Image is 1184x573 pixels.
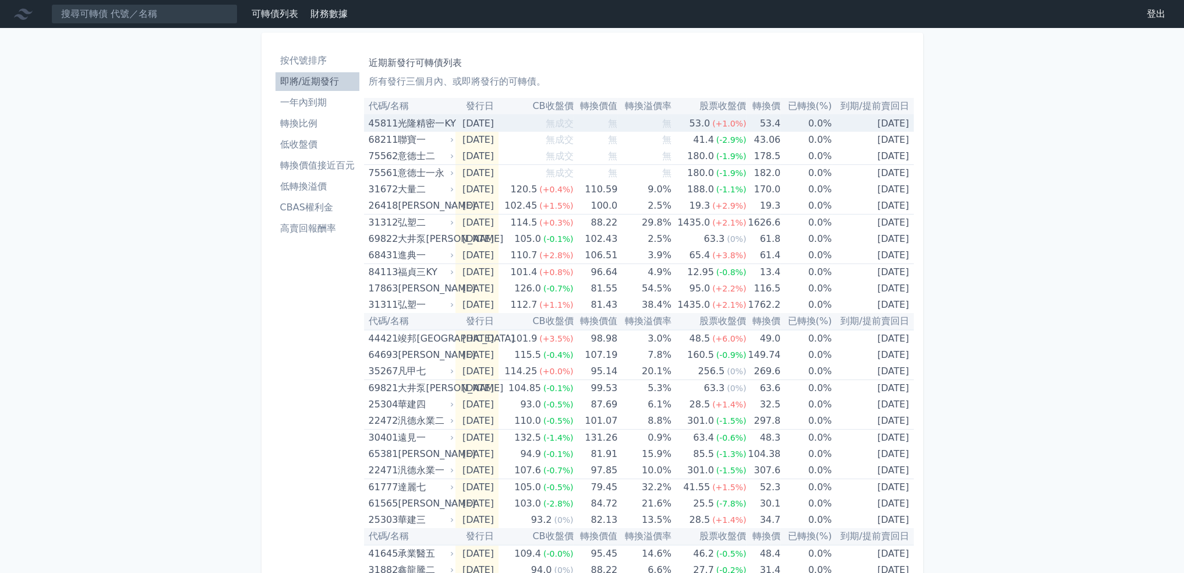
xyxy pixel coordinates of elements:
[573,181,617,198] td: 110.59
[832,330,913,347] td: [DATE]
[518,446,543,462] div: 94.9
[716,152,747,161] span: (-1.9%)
[543,433,574,442] span: (-1.4%)
[275,75,359,89] li: 即將/近期發行
[617,231,671,247] td: 2.5%
[275,114,359,133] a: 轉換比例
[369,363,395,379] div: 35267
[832,479,913,496] td: [DATE]
[617,181,671,198] td: 9.0%
[675,215,712,231] div: 1435.0
[398,198,451,214] div: [PERSON_NAME]
[712,119,746,128] span: (+1.0%)
[508,215,539,231] div: 114.5
[369,148,395,164] div: 75562
[746,264,780,281] td: 13.4
[727,367,746,376] span: (0%)
[712,201,746,210] span: (+2.9%)
[780,462,832,479] td: 0.0%
[691,446,716,462] div: 85.5
[832,430,913,447] td: [DATE]
[746,132,780,148] td: 43.06
[832,215,913,231] td: [DATE]
[685,264,716,280] div: 12.95
[455,430,499,447] td: [DATE]
[687,247,712,263] div: 65.4
[671,313,747,330] th: 股票收盤價
[617,297,671,313] td: 38.4%
[455,446,499,462] td: [DATE]
[573,446,617,462] td: 81.91
[691,430,716,446] div: 63.4
[398,347,451,363] div: [PERSON_NAME]
[455,330,499,347] td: [DATE]
[832,148,913,165] td: [DATE]
[275,180,359,194] li: 低轉換溢價
[662,167,671,178] span: 無
[832,462,913,479] td: [DATE]
[455,181,499,198] td: [DATE]
[617,430,671,447] td: 0.9%
[617,247,671,264] td: 3.9%
[508,181,539,198] div: 120.5
[780,446,832,462] td: 0.0%
[369,430,395,446] div: 30401
[398,181,451,198] div: 大量二
[716,416,747,426] span: (-1.5%)
[617,479,671,496] td: 32.2%
[712,218,746,227] span: (+2.1%)
[573,198,617,215] td: 100.0
[727,234,746,244] span: (0%)
[832,231,913,247] td: [DATE]
[746,198,780,215] td: 19.3
[573,347,617,363] td: 107.19
[573,297,617,313] td: 81.43
[832,413,913,430] td: [DATE]
[310,8,348,19] a: 財務數據
[364,98,456,115] th: 代碼/名稱
[369,462,395,479] div: 22471
[832,198,913,215] td: [DATE]
[455,115,499,132] td: [DATE]
[685,347,716,363] div: 160.5
[746,231,780,247] td: 61.8
[695,363,727,379] div: 256.5
[252,8,298,19] a: 可轉債列表
[545,118,573,129] span: 無成交
[716,168,747,178] span: (-1.9%)
[675,297,712,313] div: 1435.0
[617,446,671,462] td: 15.9%
[369,479,395,495] div: 61777
[398,231,451,247] div: 大井泵[PERSON_NAME]
[617,396,671,413] td: 6.1%
[780,363,832,380] td: 0.0%
[275,51,359,70] a: 按代號排序
[573,430,617,447] td: 131.26
[780,231,832,247] td: 0.0%
[780,313,832,330] th: 已轉換(%)
[455,313,499,330] th: 發行日
[746,280,780,297] td: 116.5
[369,331,395,347] div: 44421
[455,247,499,264] td: [DATE]
[780,98,832,115] th: 已轉換(%)
[545,167,573,178] span: 無成交
[369,75,909,89] p: 所有發行三個月內、或即將發行的可轉債。
[573,330,617,347] td: 98.98
[780,479,832,496] td: 0.0%
[398,413,451,429] div: 汎德永業二
[780,181,832,198] td: 0.0%
[780,347,832,363] td: 0.0%
[398,280,451,297] div: [PERSON_NAME]
[1137,5,1175,23] a: 登出
[543,449,574,459] span: (-0.1%)
[780,132,832,148] td: 0.0%
[746,413,780,430] td: 297.8
[398,331,451,347] div: 竣邦[GEOGRAPHIC_DATA]
[508,297,539,313] div: 112.7
[780,264,832,281] td: 0.0%
[369,181,395,198] div: 31672
[780,247,832,264] td: 0.0%
[617,380,671,397] td: 5.3%
[455,479,499,496] td: [DATE]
